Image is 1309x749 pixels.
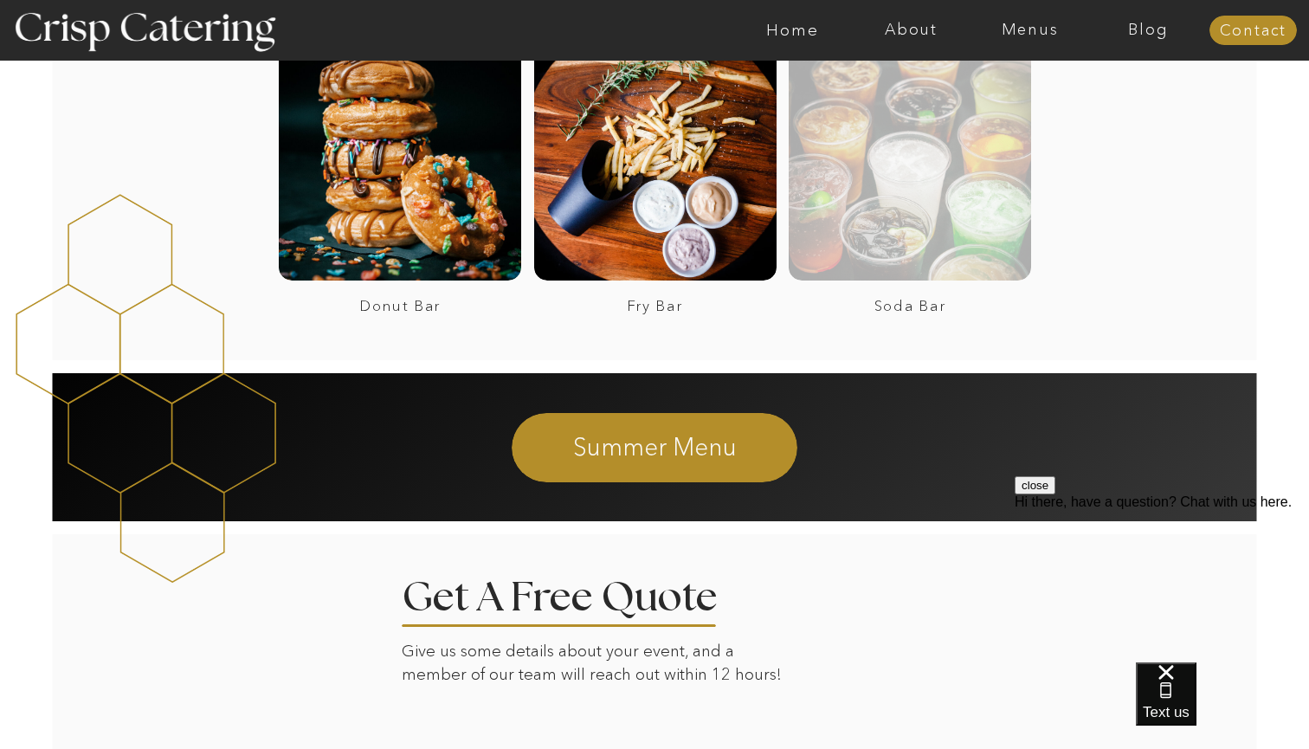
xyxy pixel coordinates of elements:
[537,298,772,314] a: Fry Bar
[402,640,794,691] p: Give us some details about your event, and a member of our team will reach out within 12 hours!
[402,578,771,610] h2: Get A Free Quote
[1209,23,1297,40] a: Contact
[1089,22,1208,39] a: Blog
[970,22,1089,39] a: Menus
[792,298,1028,314] a: Soda Bar
[733,22,852,39] a: Home
[852,22,970,39] a: About
[1136,662,1309,749] iframe: podium webchat widget bubble
[420,430,890,462] a: Summer Menu
[282,298,518,314] a: Donut Bar
[1015,476,1309,684] iframe: podium webchat widget prompt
